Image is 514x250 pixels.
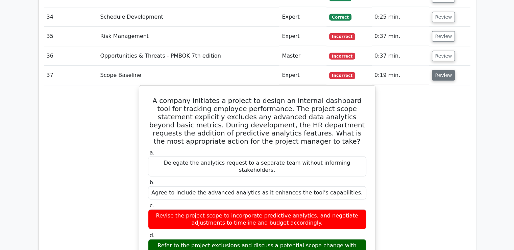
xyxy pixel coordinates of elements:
[147,97,367,145] h5: A company initiates a project to design an internal dashboard tool for tracking employee performa...
[150,232,155,238] span: d.
[329,72,355,79] span: Incorrect
[279,66,326,85] td: Expert
[97,46,279,66] td: Opportunities & Threats - PMBOK 7th edition
[44,7,98,27] td: 34
[150,202,154,209] span: c.
[329,53,355,60] span: Incorrect
[44,66,98,85] td: 37
[329,14,351,21] span: Correct
[44,46,98,66] td: 36
[150,149,155,156] span: a.
[279,46,326,66] td: Master
[279,27,326,46] td: Expert
[148,186,366,200] div: Agree to include the advanced analytics as it enhances the tool’s capabilities.
[432,70,455,81] button: Review
[97,27,279,46] td: Risk Management
[279,7,326,27] td: Expert
[432,12,455,22] button: Review
[148,209,366,230] div: Revise the project scope to incorporate predictive analytics, and negotiate adjustments to timeli...
[372,27,430,46] td: 0:37 min.
[44,27,98,46] td: 35
[97,7,279,27] td: Schedule Development
[97,66,279,85] td: Scope Baseline
[329,33,355,40] span: Incorrect
[372,46,430,66] td: 0:37 min.
[150,179,155,186] span: b.
[148,157,366,177] div: Delegate the analytics request to a separate team without informing stakeholders.
[432,31,455,42] button: Review
[372,7,430,27] td: 0:25 min.
[372,66,430,85] td: 0:19 min.
[432,51,455,61] button: Review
